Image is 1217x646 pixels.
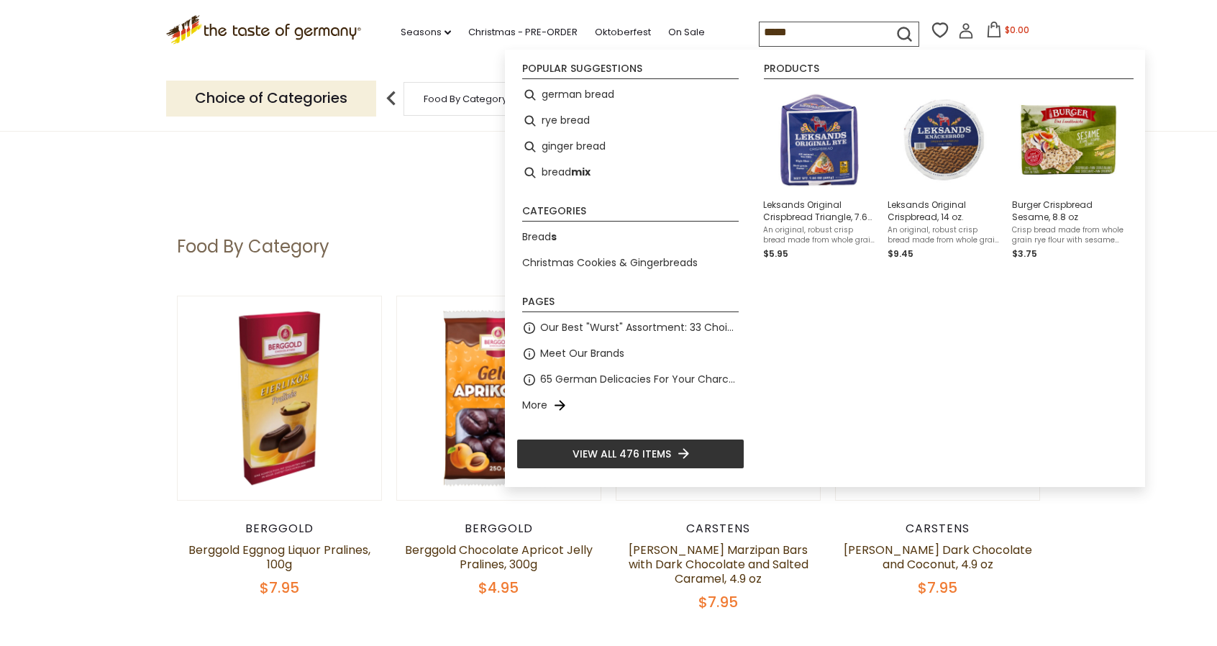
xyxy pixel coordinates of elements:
li: Christmas Cookies & Gingerbreads [516,250,744,276]
span: $7.95 [698,592,738,612]
a: [PERSON_NAME] Marzipan Bars with Dark Chocolate and Salted Caramel, 4.9 oz [629,542,808,587]
li: Products [764,63,1134,79]
span: $7.95 [918,578,957,598]
a: Leksands Original Crispbread TriangleLeksands Original Crispbread Triangle, 7.6 ozAn original, ro... [763,88,876,261]
img: previous arrow [377,84,406,113]
span: Crisp bread made from whole grain rye flour with sesame seeds, and baked without yeast. Perfect f... [1012,225,1125,245]
div: Carstens [835,522,1040,536]
span: View all 476 items [573,446,671,462]
a: Berggold Eggnog Liquor Pralines, 100g [188,542,370,573]
span: $0.00 [1005,24,1029,36]
div: Berggold [177,522,382,536]
li: Leksands Original Crispbread Triangle, 7.6 oz [757,82,882,267]
h1: Food By Category [177,236,329,258]
img: Leksands Original Crispbread, 14 oz [892,88,996,192]
a: Oktoberfest [595,24,651,40]
li: Pages [522,296,739,312]
li: View all 476 items [516,439,744,469]
a: Food By Category [424,94,507,104]
span: An original, robust crisp bread made from whole grain rye flour. Perfect for your smorgasbord or ... [888,225,1001,245]
a: Burger Crispbread SesameBurger Crispbread Sesame, 8.8 ozCrisp bread made from whole grain rye flo... [1012,88,1125,261]
a: Meet Our Brands [540,345,624,362]
a: Christmas - PRE-ORDER [468,24,578,40]
li: Meet Our Brands [516,341,744,367]
li: Leksands Original Crispbread, 14 oz. [882,82,1006,267]
li: ginger bread [516,134,744,160]
a: Our Best "Wurst" Assortment: 33 Choices For The Grillabend [540,319,739,336]
li: Categories [522,206,739,222]
span: $7.95 [260,578,299,598]
p: Choice of Categories [166,81,376,116]
span: An original, robust crisp bread made from whole grain rye flour in a convenient and unique triang... [763,225,876,245]
a: Seasons [401,24,451,40]
li: Our Best "Wurst" Assortment: 33 Choices For The Grillabend [516,315,744,341]
li: 65 German Delicacies For Your Charcuterie Board [516,367,744,393]
a: On Sale [668,24,705,40]
span: Leksands Original Crispbread, 14 oz. [888,199,1001,223]
li: Burger Crispbread Sesame, 8.8 oz [1006,82,1131,267]
span: Burger Crispbread Sesame, 8.8 oz [1012,199,1125,223]
a: 65 German Delicacies For Your Charcuterie Board [540,371,739,388]
div: Carstens [616,522,821,536]
li: Breads [516,224,744,250]
span: $5.95 [763,247,788,260]
div: Instant Search Results [505,50,1145,487]
img: Berggold Chocolate Apricot Jelly Pralines, 300g [397,296,601,500]
a: [PERSON_NAME] Dark Chocolate and Coconut, 4.9 oz [844,542,1032,573]
li: Popular suggestions [522,63,739,79]
li: bread mix [516,160,744,186]
span: $3.75 [1012,247,1037,260]
img: Berggold Eggnog Liquor Pralines, 100g [178,296,381,500]
a: Breads [522,229,557,245]
b: s [551,229,557,244]
a: Leksands Original Crispbread, 14 ozLeksands Original Crispbread, 14 oz.An original, robust crisp ... [888,88,1001,261]
span: $9.45 [888,247,913,260]
img: Burger Crispbread Sesame [1016,88,1121,192]
span: $4.95 [478,578,519,598]
li: More [516,393,744,419]
li: rye bread [516,108,744,134]
li: german bread [516,82,744,108]
span: Leksands Original Crispbread Triangle, 7.6 oz [763,199,876,223]
img: Leksands Original Crispbread Triangle [767,88,872,192]
a: Berggold Chocolate Apricot Jelly Pralines, 300g [405,542,593,573]
button: $0.00 [977,22,1038,43]
div: Berggold [396,522,601,536]
b: mix [571,164,591,181]
a: Christmas Cookies & Gingerbreads [522,255,698,271]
